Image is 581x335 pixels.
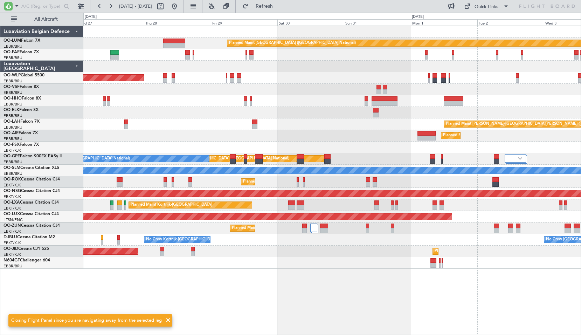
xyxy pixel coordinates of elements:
[4,90,22,95] a: EBBR/BRU
[4,252,21,257] a: EBKT/KJK
[18,17,74,22] span: All Aircraft
[4,85,20,89] span: OO-VSF
[4,194,21,199] a: EBKT/KJK
[4,148,21,153] a: EBKT/KJK
[4,247,18,251] span: OO-JID
[4,166,59,170] a: OO-SLMCessna Citation XLS
[4,143,39,147] a: OO-FSXFalcon 7X
[146,234,218,245] div: No Crew Kortrijk-[GEOGRAPHIC_DATA]
[4,206,21,211] a: EBKT/KJK
[4,189,60,193] a: OO-NSGCessna Citation CJ4
[411,19,477,26] div: Mon 1
[4,39,40,43] a: OO-LUMFalcon 7X
[211,19,277,26] div: Fri 29
[4,212,20,216] span: OO-LUX
[4,235,17,239] span: D-IBLU
[4,143,20,147] span: OO-FSX
[4,136,22,142] a: EBBR/BRU
[162,153,289,164] div: Planned Maint [GEOGRAPHIC_DATA] ([GEOGRAPHIC_DATA] National)
[4,200,59,205] a: OO-LXACessna Citation CJ4
[4,85,39,89] a: OO-VSFFalcon 8X
[4,78,22,84] a: EBBR/BRU
[243,177,325,187] div: Planned Maint Kortrijk-[GEOGRAPHIC_DATA]
[477,19,544,26] div: Tue 2
[4,102,22,107] a: EBBR/BRU
[131,200,212,210] div: Planned Maint Kortrijk-[GEOGRAPHIC_DATA]
[4,73,21,77] span: OO-WLP
[4,39,21,43] span: OO-LUM
[4,171,22,176] a: EBBR/BRU
[277,19,344,26] div: Sat 30
[461,1,512,12] button: Quick Links
[119,3,152,9] span: [DATE] - [DATE]
[344,19,410,26] div: Sun 31
[250,4,279,9] span: Refresh
[4,131,38,135] a: OO-AIEFalcon 7X
[4,96,22,101] span: OO-HHO
[518,157,522,160] img: arrow-gray.svg
[4,108,39,112] a: OO-ELKFalcon 8X
[4,224,60,228] a: OO-ZUNCessna Citation CJ4
[4,258,50,262] a: N604GFChallenger 604
[4,154,62,158] a: OO-GPEFalcon 900EX EASy II
[4,224,21,228] span: OO-ZUN
[4,159,22,165] a: EBBR/BRU
[232,223,313,233] div: Planned Maint Kortrijk-[GEOGRAPHIC_DATA]
[4,177,60,182] a: OO-ROKCessna Citation CJ4
[4,44,22,49] a: EBBR/BRU
[229,38,356,48] div: Planned Maint [GEOGRAPHIC_DATA] ([GEOGRAPHIC_DATA] National)
[4,108,19,112] span: OO-ELK
[4,235,55,239] a: D-IBLUCessna Citation M2
[239,1,281,12] button: Refresh
[435,246,516,257] div: Planned Maint Kortrijk-[GEOGRAPHIC_DATA]
[4,55,22,61] a: EBBR/BRU
[8,14,76,25] button: All Aircraft
[4,125,22,130] a: EBBR/BRU
[4,183,21,188] a: EBKT/KJK
[4,258,20,262] span: N604GF
[4,119,40,124] a: OO-LAHFalcon 7X
[4,50,20,54] span: OO-FAE
[4,264,22,269] a: EBBR/BRU
[443,130,553,141] div: Planned Maint [GEOGRAPHIC_DATA] ([GEOGRAPHIC_DATA])
[4,154,20,158] span: OO-GPE
[4,212,59,216] a: OO-LUXCessna Citation CJ4
[77,19,144,26] div: Wed 27
[4,189,21,193] span: OO-NSG
[4,113,22,118] a: EBBR/BRU
[11,317,162,324] div: Closing Flight Panel since you are navigating away from the selected leg
[4,166,20,170] span: OO-SLM
[21,1,62,12] input: A/C (Reg. or Type)
[4,73,44,77] a: OO-WLPGlobal 5500
[4,200,20,205] span: OO-LXA
[4,177,21,182] span: OO-ROK
[4,240,21,246] a: EBKT/KJK
[144,19,210,26] div: Thu 28
[4,217,23,223] a: LFSN/ENC
[4,96,41,101] a: OO-HHOFalcon 8X
[85,14,97,20] div: [DATE]
[4,229,21,234] a: EBKT/KJK
[412,14,424,20] div: [DATE]
[4,50,39,54] a: OO-FAEFalcon 7X
[4,119,20,124] span: OO-LAH
[475,4,498,11] div: Quick Links
[4,131,19,135] span: OO-AIE
[4,247,49,251] a: OO-JIDCessna CJ1 525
